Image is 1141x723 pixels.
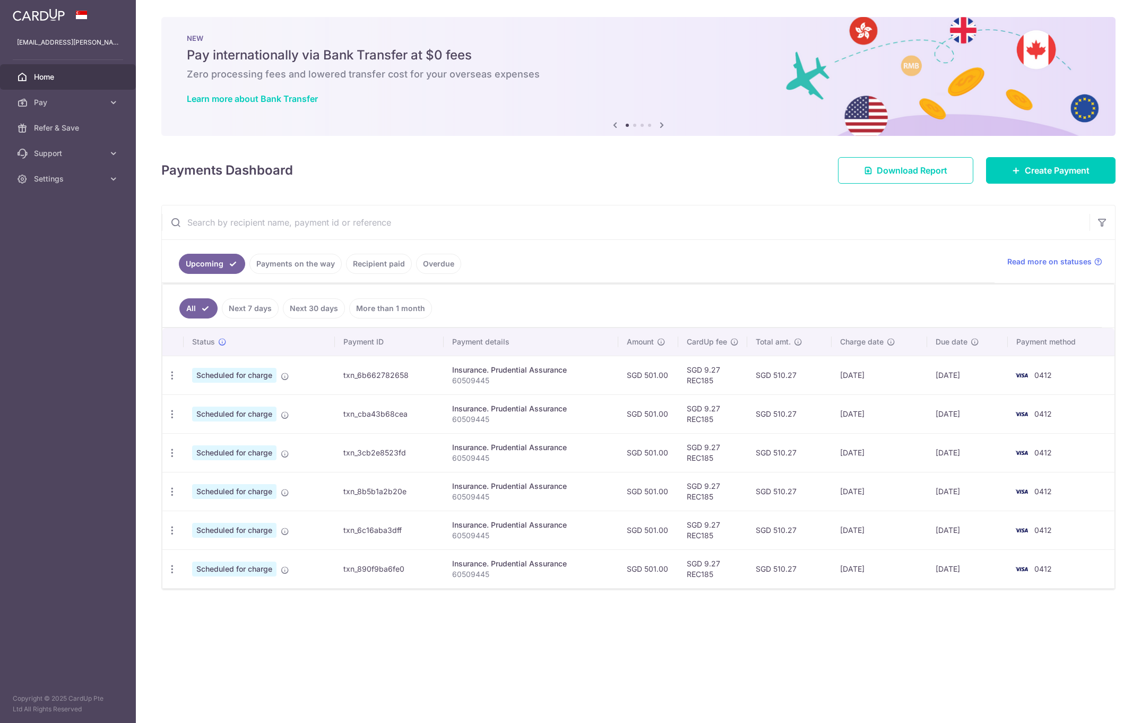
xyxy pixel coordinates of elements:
[335,472,444,511] td: txn_8b5b1a2b20e
[187,68,1090,81] h6: Zero processing fees and lowered transfer cost for your overseas expenses
[192,337,215,347] span: Status
[34,123,104,133] span: Refer & Save
[187,47,1090,64] h5: Pay internationally via Bank Transfer at $0 fees
[161,161,293,180] h4: Payments Dashboard
[335,356,444,394] td: txn_6b662782658
[452,569,610,580] p: 60509445
[877,164,947,177] span: Download Report
[13,8,65,21] img: CardUp
[34,72,104,82] span: Home
[452,365,610,375] div: Insurance. Prudential Assurance
[192,407,276,421] span: Scheduled for charge
[678,394,747,433] td: SGD 9.27 REC185
[747,356,832,394] td: SGD 510.27
[1034,371,1052,380] span: 0412
[452,492,610,502] p: 60509445
[187,93,318,104] a: Learn more about Bank Transfer
[927,472,1007,511] td: [DATE]
[927,433,1007,472] td: [DATE]
[1025,164,1090,177] span: Create Payment
[452,414,610,425] p: 60509445
[1034,564,1052,573] span: 0412
[832,433,927,472] td: [DATE]
[747,394,832,433] td: SGD 510.27
[192,368,276,383] span: Scheduled for charge
[452,530,610,541] p: 60509445
[1034,448,1052,457] span: 0412
[832,356,927,394] td: [DATE]
[161,17,1116,136] img: Bank transfer banner
[192,523,276,538] span: Scheduled for charge
[192,562,276,576] span: Scheduled for charge
[838,157,973,184] a: Download Report
[452,442,610,453] div: Insurance. Prudential Assurance
[1011,408,1032,420] img: Bank Card
[452,481,610,492] div: Insurance. Prudential Assurance
[1008,328,1115,356] th: Payment method
[832,511,927,549] td: [DATE]
[927,511,1007,549] td: [DATE]
[1011,563,1032,575] img: Bank Card
[452,403,610,414] div: Insurance. Prudential Assurance
[335,549,444,588] td: txn_890f9ba6fe0
[618,472,678,511] td: SGD 501.00
[627,337,654,347] span: Amount
[192,445,276,460] span: Scheduled for charge
[747,549,832,588] td: SGD 510.27
[444,328,618,356] th: Payment details
[618,511,678,549] td: SGD 501.00
[335,394,444,433] td: txn_cba43b68cea
[416,254,461,274] a: Overdue
[618,394,678,433] td: SGD 501.00
[1007,256,1092,267] span: Read more on statuses
[1034,409,1052,418] span: 0412
[452,520,610,530] div: Insurance. Prudential Assurance
[832,549,927,588] td: [DATE]
[618,356,678,394] td: SGD 501.00
[927,394,1007,433] td: [DATE]
[747,472,832,511] td: SGD 510.27
[335,433,444,472] td: txn_3cb2e8523fd
[618,549,678,588] td: SGD 501.00
[687,337,727,347] span: CardUp fee
[1034,487,1052,496] span: 0412
[249,254,342,274] a: Payments on the way
[756,337,791,347] span: Total amt.
[187,34,1090,42] p: NEW
[452,453,610,463] p: 60509445
[346,254,412,274] a: Recipient paid
[335,328,444,356] th: Payment ID
[283,298,345,319] a: Next 30 days
[34,97,104,108] span: Pay
[1011,446,1032,459] img: Bank Card
[1007,256,1102,267] a: Read more on statuses
[452,558,610,569] div: Insurance. Prudential Assurance
[678,472,747,511] td: SGD 9.27 REC185
[678,511,747,549] td: SGD 9.27 REC185
[927,356,1007,394] td: [DATE]
[840,337,884,347] span: Charge date
[832,394,927,433] td: [DATE]
[1011,524,1032,537] img: Bank Card
[747,511,832,549] td: SGD 510.27
[927,549,1007,588] td: [DATE]
[618,433,678,472] td: SGD 501.00
[1034,526,1052,535] span: 0412
[832,472,927,511] td: [DATE]
[179,298,218,319] a: All
[335,511,444,549] td: txn_6c16aba3dff
[1011,369,1032,382] img: Bank Card
[936,337,967,347] span: Due date
[17,37,119,48] p: [EMAIL_ADDRESS][PERSON_NAME][DOMAIN_NAME]
[1011,485,1032,498] img: Bank Card
[349,298,432,319] a: More than 1 month
[678,549,747,588] td: SGD 9.27 REC185
[678,356,747,394] td: SGD 9.27 REC185
[162,205,1090,239] input: Search by recipient name, payment id or reference
[452,375,610,386] p: 60509445
[678,433,747,472] td: SGD 9.27 REC185
[179,254,245,274] a: Upcoming
[34,174,104,184] span: Settings
[986,157,1116,184] a: Create Payment
[222,298,279,319] a: Next 7 days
